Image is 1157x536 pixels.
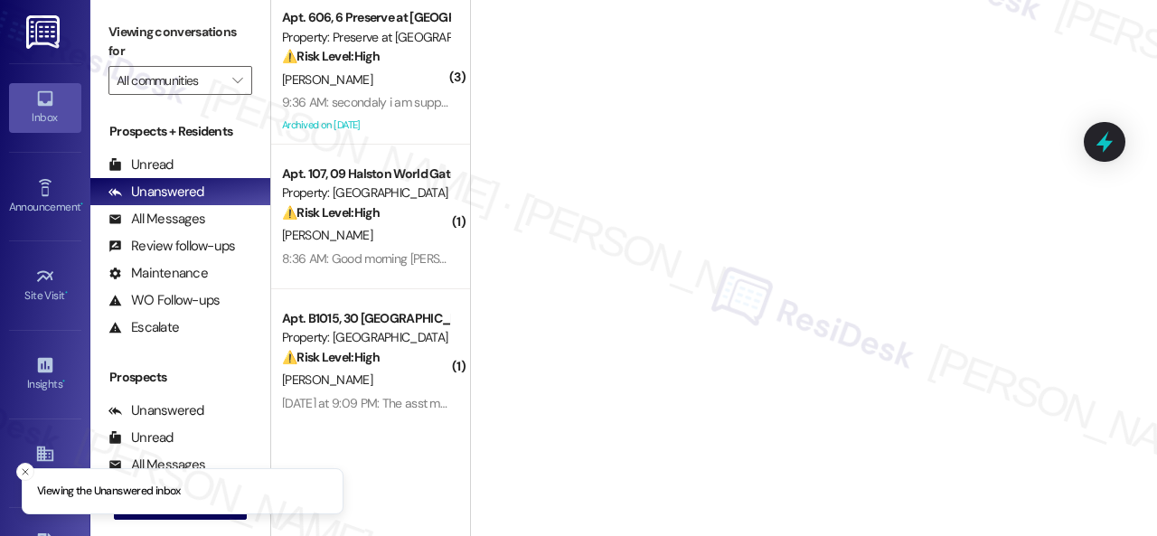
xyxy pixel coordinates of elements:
[108,155,174,174] div: Unread
[37,484,181,500] p: Viewing the Unanswered inbox
[9,83,81,132] a: Inbox
[108,18,252,66] label: Viewing conversations for
[280,114,451,136] div: Archived on [DATE]
[90,122,270,141] div: Prospects + Residents
[108,401,204,420] div: Unanswered
[282,309,449,328] div: Apt. B1015, 30 [GEOGRAPHIC_DATA]
[26,15,63,49] img: ResiDesk Logo
[282,395,807,411] div: [DATE] at 9:09 PM: The asst manager told me several months ago that my lease would be up [DATE].
[282,349,380,365] strong: ⚠️ Risk Level: High
[9,261,81,310] a: Site Visit •
[90,368,270,387] div: Prospects
[282,371,372,388] span: [PERSON_NAME]
[16,463,34,481] button: Close toast
[80,198,83,211] span: •
[282,227,372,243] span: [PERSON_NAME]
[108,237,235,256] div: Review follow-ups
[117,66,223,95] input: All communities
[282,165,449,183] div: Apt. 107, 09 Halston World Gateway
[282,204,380,221] strong: ⚠️ Risk Level: High
[108,210,205,229] div: All Messages
[282,48,380,64] strong: ⚠️ Risk Level: High
[108,291,220,310] div: WO Follow-ups
[282,328,449,347] div: Property: [GEOGRAPHIC_DATA]
[62,375,65,388] span: •
[232,73,242,88] i: 
[65,287,68,299] span: •
[282,8,449,27] div: Apt. 606, 6 Preserve at [GEOGRAPHIC_DATA]
[108,183,204,202] div: Unanswered
[108,318,179,337] div: Escalate
[108,428,174,447] div: Unread
[9,350,81,399] a: Insights •
[282,28,449,47] div: Property: Preserve at [GEOGRAPHIC_DATA]
[282,183,449,202] div: Property: [GEOGRAPHIC_DATA]
[282,71,372,88] span: [PERSON_NAME]
[9,438,81,487] a: Buildings
[108,264,208,283] div: Maintenance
